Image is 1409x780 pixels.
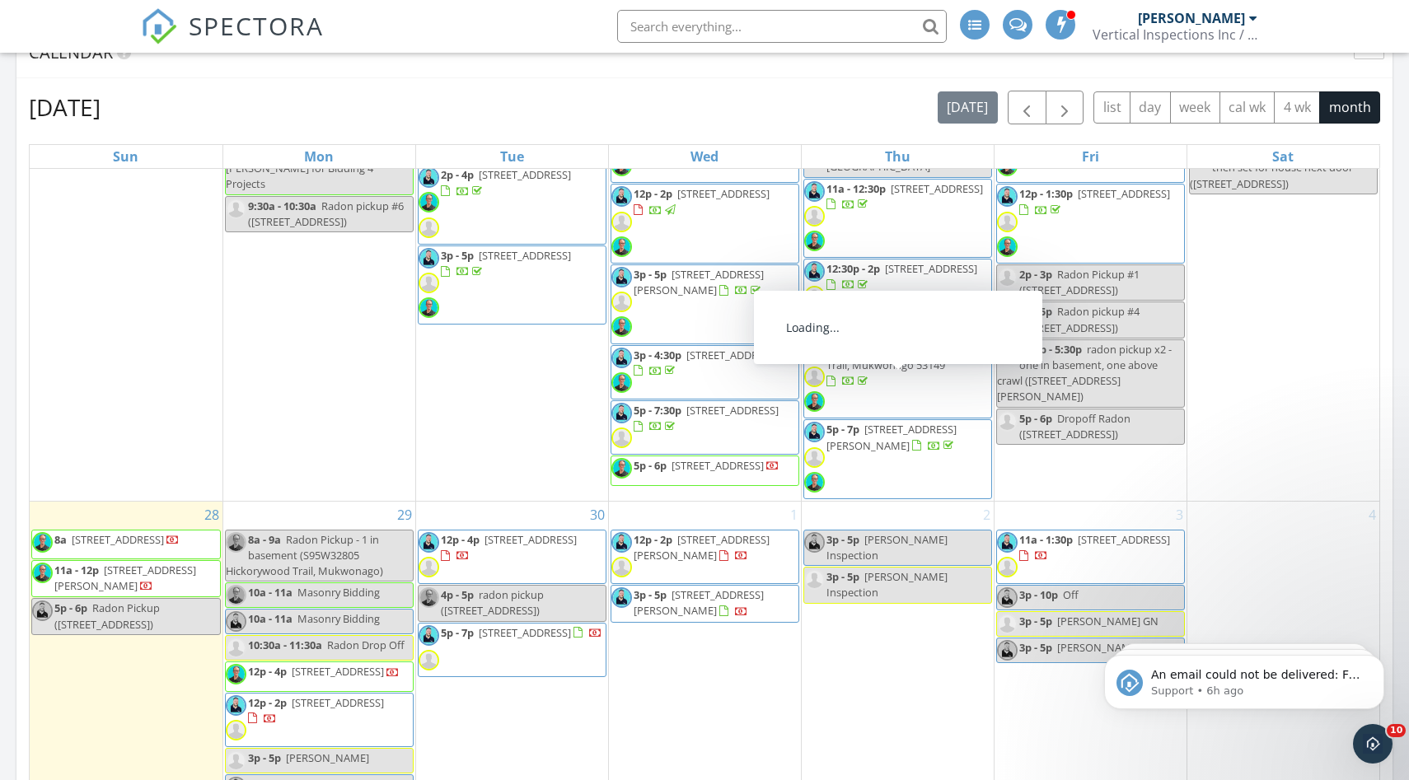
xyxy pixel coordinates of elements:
span: [STREET_ADDRESS] [479,167,571,182]
a: 12:30p - 2p [STREET_ADDRESS] [826,261,977,292]
a: 11a - 12p [STREET_ADDRESS][PERSON_NAME] [54,563,196,593]
td: Go to September 24, 2025 [608,75,801,501]
span: 11a - 12p [54,563,99,577]
span: 8a - 9a [248,532,281,547]
img: default-user-f0147aede5fd5fa78ca7ade42f37bd4542148d508eef1c3d3ea960f66861d68b.jpg [804,569,825,590]
span: 12p - 2p [248,695,287,710]
a: 3p - 5p [STREET_ADDRESS] [441,248,571,278]
span: [PERSON_NAME] GN [1057,640,1159,655]
span: 2p - 4p [441,167,474,182]
span: 10a - 11a [248,611,293,626]
span: [STREET_ADDRESS] [686,403,779,418]
a: 5p - 7p [STREET_ADDRESS][PERSON_NAME] [803,419,992,499]
button: day [1130,91,1171,124]
a: Go to September 29, 2025 [394,502,415,528]
img: default-user-f0147aede5fd5fa78ca7ade42f37bd4542148d508eef1c3d3ea960f66861d68b.jpg [419,273,439,293]
a: 12p - 4p [STREET_ADDRESS] [441,532,577,563]
span: [STREET_ADDRESS] [292,695,384,710]
button: Previous month [1008,91,1046,124]
span: 3p - 4:30p [634,348,681,362]
td: Go to September 26, 2025 [994,75,1187,501]
img: untitled_design.png [804,472,825,493]
span: [STREET_ADDRESS] [885,261,977,276]
img: photo_w_background.jpg [804,261,825,282]
span: [STREET_ADDRESS][PERSON_NAME] [634,267,764,297]
span: 5p - 6p [634,458,667,473]
span: 4p - 5p [441,587,474,602]
img: photo_w_background.jpg [226,611,246,632]
span: 5p - 7p [441,625,474,640]
span: 3p - 5p [826,569,859,584]
span: Radon Drop Off [327,638,405,652]
a: 8a [STREET_ADDRESS] [54,532,180,547]
img: default-user-f0147aede5fd5fa78ca7ade42f37bd4542148d508eef1c3d3ea960f66861d68b.jpg [997,411,1018,432]
button: [DATE] [938,91,998,124]
span: Off [1063,587,1079,602]
a: 12p - 1:30p [STREET_ADDRESS] [996,184,1185,264]
span: [STREET_ADDRESS][PERSON_NAME] [54,563,196,593]
span: [STREET_ADDRESS] [479,248,571,263]
td: Go to September 27, 2025 [1187,75,1379,501]
span: [STREET_ADDRESS] [484,532,577,547]
img: untitled_design.png [997,236,1018,257]
img: untitled_design.png [997,304,1018,325]
span: 4p - 5p [1019,304,1052,319]
button: cal wk [1219,91,1276,124]
span: [PERSON_NAME] Inspection [826,569,948,600]
span: [STREET_ADDRESS] [479,625,571,640]
span: 3p - 5p [634,267,667,282]
a: 12p - 4p [STREET_ADDRESS] [248,664,400,679]
a: Monday [301,145,337,168]
span: 11a - 1:30p [1019,532,1073,547]
a: 12p - 1:30p [STREET_ADDRESS] [1019,186,1170,217]
img: untitled_design.png [419,297,439,318]
span: SPECTORA [189,8,324,43]
span: Dropoff Radon ([STREET_ADDRESS]) [1019,411,1130,441]
img: photo_w_background.jpg [611,532,632,553]
button: list [1093,91,1130,124]
span: 5p - 7p [826,422,859,437]
img: default-user-f0147aede5fd5fa78ca7ade42f37bd4542148d508eef1c3d3ea960f66861d68b.jpg [997,342,1018,362]
span: 3p - 5p [1019,640,1052,655]
img: photo_w_background.jpg [611,186,632,207]
a: 3p - 4:30p [STREET_ADDRESS] [611,345,799,399]
img: default-user-f0147aede5fd5fa78ca7ade42f37bd4542148d508eef1c3d3ea960f66861d68b.jpg [997,614,1018,634]
img: default-user-f0147aede5fd5fa78ca7ade42f37bd4542148d508eef1c3d3ea960f66861d68b.jpg [804,367,825,387]
span: 12p - 1:30p [1019,186,1073,201]
img: default-user-f0147aede5fd5fa78ca7ade42f37bd4542148d508eef1c3d3ea960f66861d68b.jpg [226,199,246,219]
a: 12p - 2p [STREET_ADDRESS][PERSON_NAME] [634,532,770,563]
span: Radon Pickup - 1 in basement (S95W32805 Hickorywood Trail, Mukwonago) [226,532,383,578]
span: [STREET_ADDRESS] [891,181,983,196]
img: photo_w_background.jpg [804,422,825,442]
img: photo_w_background.jpg [419,532,439,553]
span: 3p - 5p [826,342,859,357]
a: Friday [1079,145,1102,168]
span: 3p - 5p [1019,614,1052,628]
img: photo_w_background.jpg [611,267,632,287]
a: 11a - 1:30p [STREET_ADDRESS] [1019,532,1170,563]
img: photo_w_background.jpg [997,587,1018,608]
img: photo_w_background.jpg [804,342,825,362]
span: [STREET_ADDRESS] [686,348,779,362]
img: default-user-f0147aede5fd5fa78ca7ade42f37bd4542148d508eef1c3d3ea960f66861d68b.jpg [419,557,439,577]
span: S95W32805 Hickorywood Trail, Mukwonago 53149 [826,342,987,372]
a: Go to October 1, 2025 [787,502,801,528]
a: 5p - 7p [STREET_ADDRESS] [441,625,602,640]
img: default-user-f0147aede5fd5fa78ca7ade42f37bd4542148d508eef1c3d3ea960f66861d68b.jpg [226,750,246,771]
span: 8a [54,532,67,547]
a: 3p - 4:30p [STREET_ADDRESS] [634,348,779,378]
a: 3p - 5p S95W32805 Hickorywood Trail, Mukwonago 53149 [826,342,987,388]
span: [PERSON_NAME] GN [1057,614,1159,628]
img: photo_w_background.jpg [611,348,632,368]
td: Go to September 22, 2025 [222,75,415,501]
span: 3p - 5p [441,248,474,263]
a: Go to October 2, 2025 [980,502,994,528]
a: 5p - 7p [STREET_ADDRESS] [418,623,606,677]
span: [STREET_ADDRESS] [1078,532,1170,547]
img: untitled_design.png [226,585,246,605]
button: week [1170,91,1220,124]
a: SPECTORA [141,22,324,57]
